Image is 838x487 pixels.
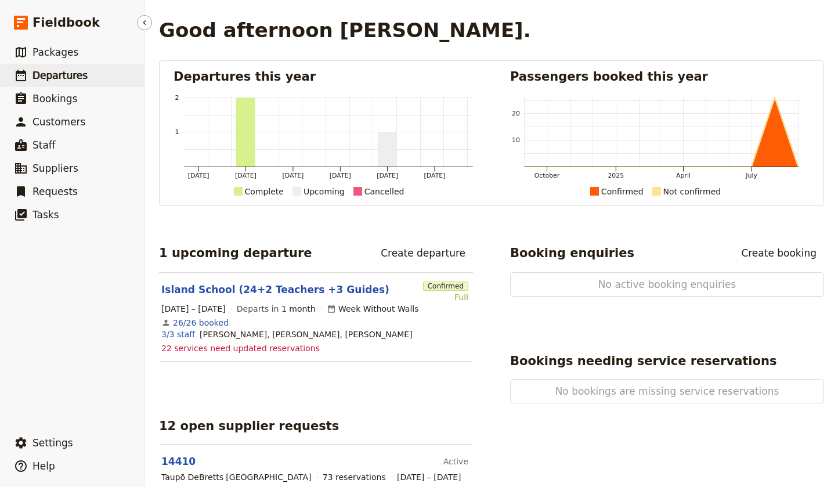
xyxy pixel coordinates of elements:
[161,283,389,297] a: Island School (24+2 Teachers +3 Guides)
[534,172,560,179] tspan: October
[608,172,624,179] tspan: 2025
[423,282,468,291] span: Confirmed
[510,244,634,262] h2: Booking enquiries
[373,243,473,263] a: Create departure
[423,291,468,303] div: Full
[175,94,179,102] tspan: 2
[676,172,691,179] tspan: April
[188,172,209,179] tspan: [DATE]
[330,172,351,179] tspan: [DATE]
[32,116,85,128] span: Customers
[173,317,229,329] a: View the bookings for this departure
[32,70,88,81] span: Departures
[32,186,78,197] span: Requests
[510,352,776,370] h2: Bookings needing service reservations
[161,471,312,483] div: Taupō DeBretts [GEOGRAPHIC_DATA]
[174,68,473,85] h2: Departures this year
[512,110,520,117] tspan: 20
[548,277,786,291] span: No active booking enquiries
[32,163,78,174] span: Suppliers
[237,303,316,315] span: Departs in
[32,460,55,472] span: Help
[601,185,644,199] div: Confirmed
[32,139,56,151] span: Staff
[443,452,468,471] div: Active
[734,243,824,263] a: Create booking
[159,19,531,42] h1: Good afternoon [PERSON_NAME].
[137,15,152,30] button: Hide menu
[745,172,757,179] tspan: July
[663,185,721,199] div: Not confirmed
[32,14,100,31] span: Fieldbook
[510,68,810,85] h2: Passengers booked this year
[282,172,304,179] tspan: [DATE]
[512,136,520,144] tspan: 10
[304,185,345,199] div: Upcoming
[161,329,195,340] a: 3/3 staff
[397,471,461,483] span: [DATE] – [DATE]
[161,342,320,354] span: 22 services need updated reservations
[32,209,59,221] span: Tasks
[235,172,257,179] tspan: [DATE]
[281,304,316,313] span: 1 month
[32,46,78,58] span: Packages
[32,437,73,449] span: Settings
[159,244,312,262] h2: 1 upcoming departure
[159,417,339,435] h2: 12 open supplier requests
[161,303,226,315] span: [DATE] – [DATE]
[323,471,386,483] div: 73 reservations
[32,93,77,104] span: Bookings
[161,456,196,467] a: 14410
[200,329,413,340] span: Karl Young, Kaylah Emerson, Kayla Pene
[327,303,419,315] div: Week Without Walls
[364,185,404,199] div: Cancelled
[424,172,446,179] tspan: [DATE]
[245,185,284,199] div: Complete
[377,172,398,179] tspan: [DATE]
[548,384,786,398] span: No bookings are missing service reservations
[175,128,179,136] tspan: 1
